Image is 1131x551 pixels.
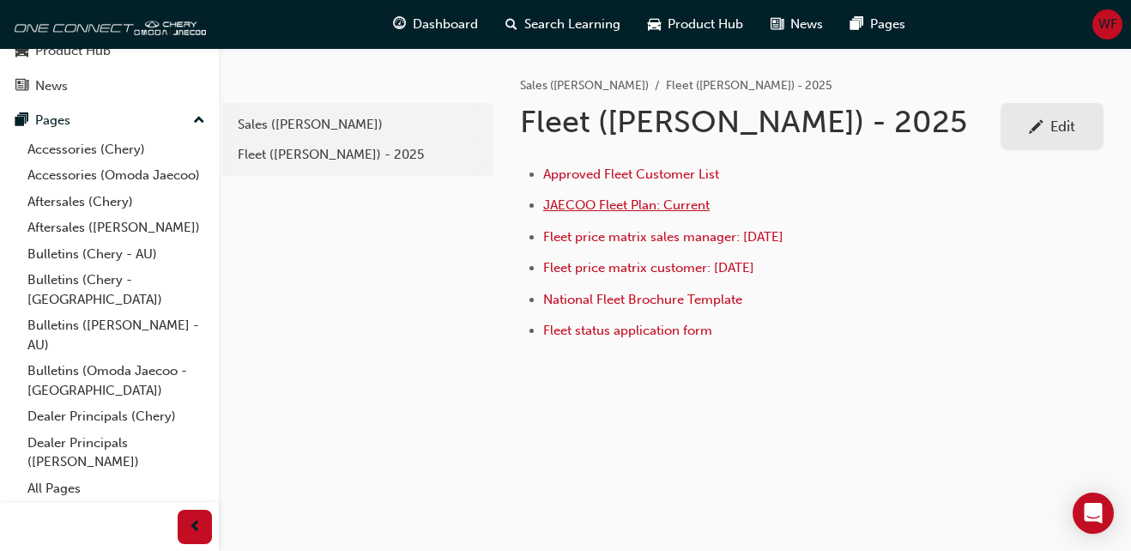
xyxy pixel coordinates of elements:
[229,110,486,140] a: Sales ([PERSON_NAME])
[35,111,70,130] div: Pages
[9,7,206,41] img: oneconnect
[666,76,832,96] li: Fleet ([PERSON_NAME]) - 2025
[21,136,212,163] a: Accessories (Chery)
[668,15,743,34] span: Product Hub
[520,103,1001,141] h1: Fleet ([PERSON_NAME]) - 2025
[21,312,212,358] a: Bulletins ([PERSON_NAME] - AU)
[15,113,28,129] span: pages-icon
[1001,103,1104,150] a: Edit
[520,78,649,93] a: Sales ([PERSON_NAME])
[393,14,406,35] span: guage-icon
[7,105,212,136] button: Pages
[543,260,754,275] a: Fleet price matrix customer: [DATE]
[648,14,661,35] span: car-icon
[1050,118,1075,135] div: Edit
[543,292,742,307] a: National Fleet Brochure Template
[790,15,823,34] span: News
[21,215,212,241] a: Aftersales ([PERSON_NAME])
[1092,9,1122,39] button: WF
[35,76,68,96] div: News
[543,167,719,182] a: Approved Fleet Customer List
[15,44,28,59] span: car-icon
[379,7,492,42] a: guage-iconDashboard
[543,229,783,245] a: Fleet price matrix sales manager: [DATE]
[21,162,212,189] a: Accessories (Omoda Jaecoo)
[1029,120,1043,137] span: pencil-icon
[524,15,620,34] span: Search Learning
[21,403,212,430] a: Dealer Principals (Chery)
[21,267,212,312] a: Bulletins (Chery - [GEOGRAPHIC_DATA])
[492,7,634,42] a: search-iconSearch Learning
[850,14,863,35] span: pages-icon
[771,14,783,35] span: news-icon
[238,115,477,135] div: Sales ([PERSON_NAME])
[505,14,517,35] span: search-icon
[238,145,477,165] div: Fleet ([PERSON_NAME]) - 2025
[870,15,905,34] span: Pages
[413,15,478,34] span: Dashboard
[21,241,212,268] a: Bulletins (Chery - AU)
[7,70,212,102] a: News
[1098,15,1117,34] span: WF
[21,475,212,502] a: All Pages
[543,323,712,338] a: Fleet status application form
[7,35,212,67] a: Product Hub
[189,517,202,538] span: prev-icon
[35,41,111,61] div: Product Hub
[15,79,28,94] span: news-icon
[757,7,837,42] a: news-iconNews
[193,110,205,132] span: up-icon
[1073,493,1114,534] div: Open Intercom Messenger
[543,197,710,213] a: JAECOO Fleet Plan: Current
[229,140,486,170] a: Fleet ([PERSON_NAME]) - 2025
[21,358,212,403] a: Bulletins (Omoda Jaecoo - [GEOGRAPHIC_DATA])
[837,7,919,42] a: pages-iconPages
[634,7,757,42] a: car-iconProduct Hub
[21,430,212,475] a: Dealer Principals ([PERSON_NAME])
[21,189,212,215] a: Aftersales (Chery)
